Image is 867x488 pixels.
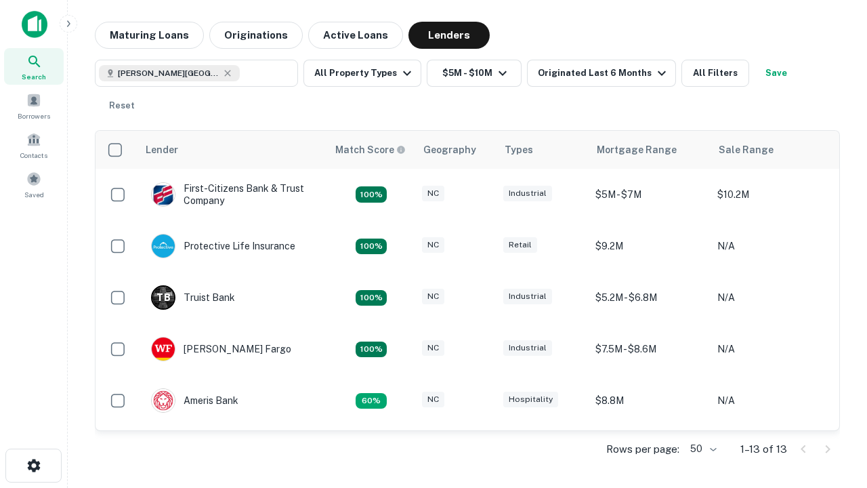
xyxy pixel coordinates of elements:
[423,142,476,158] div: Geography
[335,142,403,157] h6: Match Score
[408,22,490,49] button: Lenders
[711,272,832,323] td: N/A
[597,142,677,158] div: Mortgage Range
[503,392,558,407] div: Hospitality
[505,142,533,158] div: Types
[711,131,832,169] th: Sale Range
[503,237,537,253] div: Retail
[209,22,303,49] button: Originations
[740,441,787,457] p: 1–13 of 13
[589,131,711,169] th: Mortgage Range
[719,142,774,158] div: Sale Range
[156,291,170,305] p: T B
[415,131,496,169] th: Geography
[146,142,178,158] div: Lender
[335,142,406,157] div: Capitalize uses an advanced AI algorithm to match your search with the best lender. The match sco...
[527,60,676,87] button: Originated Last 6 Months
[4,87,64,124] a: Borrowers
[589,272,711,323] td: $5.2M - $6.8M
[308,22,403,49] button: Active Loans
[356,239,387,255] div: Matching Properties: 2, hasApolloMatch: undefined
[356,393,387,409] div: Matching Properties: 1, hasApolloMatch: undefined
[799,380,867,445] iframe: Chat Widget
[22,11,47,38] img: capitalize-icon.png
[152,183,175,206] img: picture
[151,337,291,361] div: [PERSON_NAME] Fargo
[711,169,832,220] td: $10.2M
[422,237,444,253] div: NC
[589,426,711,478] td: $9.2M
[681,60,749,87] button: All Filters
[503,289,552,304] div: Industrial
[589,375,711,426] td: $8.8M
[503,340,552,356] div: Industrial
[711,220,832,272] td: N/A
[95,22,204,49] button: Maturing Loans
[422,186,444,201] div: NC
[356,186,387,203] div: Matching Properties: 2, hasApolloMatch: undefined
[589,220,711,272] td: $9.2M
[18,110,50,121] span: Borrowers
[538,65,670,81] div: Originated Last 6 Months
[138,131,327,169] th: Lender
[151,234,295,258] div: Protective Life Insurance
[152,338,175,361] img: picture
[4,127,64,163] a: Contacts
[303,60,421,87] button: All Property Types
[152,235,175,258] img: picture
[4,48,64,85] a: Search
[496,131,589,169] th: Types
[118,67,219,79] span: [PERSON_NAME][GEOGRAPHIC_DATA], [GEOGRAPHIC_DATA]
[151,285,235,310] div: Truist Bank
[685,439,719,459] div: 50
[711,375,832,426] td: N/A
[503,186,552,201] div: Industrial
[327,131,415,169] th: Capitalize uses an advanced AI algorithm to match your search with the best lender. The match sco...
[422,392,444,407] div: NC
[427,60,522,87] button: $5M - $10M
[100,92,144,119] button: Reset
[151,182,314,207] div: First-citizens Bank & Trust Company
[356,342,387,358] div: Matching Properties: 2, hasApolloMatch: undefined
[606,441,679,457] p: Rows per page:
[755,60,798,87] button: Save your search to get updates of matches that match your search criteria.
[356,290,387,306] div: Matching Properties: 3, hasApolloMatch: undefined
[151,388,238,413] div: Ameris Bank
[589,323,711,375] td: $7.5M - $8.6M
[711,323,832,375] td: N/A
[20,150,47,161] span: Contacts
[22,71,46,82] span: Search
[152,389,175,412] img: picture
[24,189,44,200] span: Saved
[4,166,64,203] a: Saved
[422,289,444,304] div: NC
[422,340,444,356] div: NC
[711,426,832,478] td: N/A
[589,169,711,220] td: $5M - $7M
